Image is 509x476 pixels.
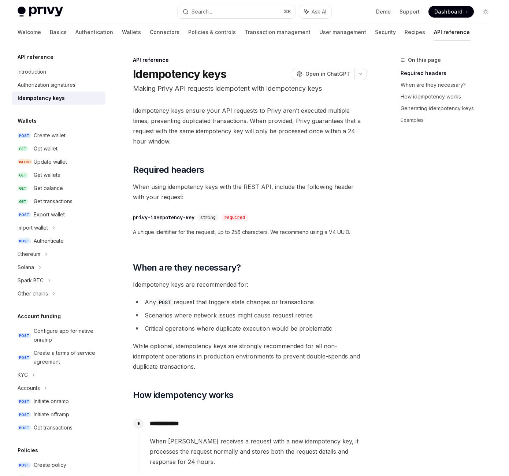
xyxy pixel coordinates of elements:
div: Accounts [18,384,40,393]
a: Welcome [18,23,41,41]
span: On this page [408,56,441,64]
div: Solana [18,263,34,272]
div: Initiate offramp [34,410,69,419]
div: API reference [133,56,367,64]
a: Authentication [75,23,113,41]
a: Demo [376,8,391,15]
div: Other chains [18,289,48,298]
div: Create wallet [34,131,66,140]
div: Ethereum [18,250,40,259]
span: POST [18,333,31,338]
img: light logo [18,7,63,17]
div: Get wallet [34,144,57,153]
a: When are they necessary? [401,79,497,91]
a: Recipes [405,23,425,41]
span: POST [18,412,31,417]
a: POSTCreate policy [12,458,105,472]
span: A unique identifier for the request, up to 256 characters. We recommend using a V4 UUID. [133,228,367,237]
div: Authorization signatures [18,81,75,89]
span: GET [18,186,28,191]
a: Required headers [401,67,497,79]
span: ⌘ K [283,9,291,15]
div: Configure app for native onramp [34,327,101,344]
a: Authorization signatures [12,78,105,92]
span: Required headers [133,164,204,176]
span: string [200,215,216,220]
span: While optional, idempotency keys are strongly recommended for all non-idempotent operations in pr... [133,341,367,372]
span: Open in ChatGPT [305,70,350,78]
span: POST [18,133,31,138]
span: When using idempotency keys with the REST API, include the following header with your request: [133,182,367,202]
div: Get balance [34,184,63,193]
a: Examples [401,114,497,126]
div: Get transactions [34,423,73,432]
div: Get transactions [34,197,73,206]
li: Any request that triggers state changes or transactions [133,297,367,307]
a: Connectors [150,23,179,41]
a: GETGet transactions [12,195,105,208]
span: Idempotency keys are recommended for: [133,279,367,290]
a: Generating idempotency keys [401,103,497,114]
code: POST [156,298,174,306]
span: GET [18,199,28,204]
button: Search...⌘K [178,5,296,18]
span: POST [18,425,31,431]
a: PATCHUpdate wallet [12,155,105,168]
div: Create policy [34,461,66,469]
a: Security [375,23,396,41]
h5: Policies [18,446,38,455]
span: When [PERSON_NAME] receives a request with a new idempotency key, it processes the request normal... [150,436,367,467]
span: POST [18,212,31,217]
a: Wallets [122,23,141,41]
div: Create a terms of service agreement [34,349,101,366]
div: Introduction [18,67,46,76]
a: How idempotency works [401,91,497,103]
span: PATCH [18,159,32,165]
h5: Wallets [18,116,37,125]
a: GETGet wallets [12,168,105,182]
div: Get wallets [34,171,60,179]
div: required [222,214,248,221]
h1: Idempotency keys [133,67,226,81]
span: Dashboard [434,8,462,15]
li: Critical operations where duplicate execution would be problematic [133,323,367,334]
div: Update wallet [34,157,67,166]
a: Policies & controls [188,23,236,41]
a: Introduction [12,65,105,78]
a: Idempotency keys [12,92,105,105]
a: GETGet wallet [12,142,105,155]
button: Ask AI [299,5,331,18]
a: POSTAuthenticate [12,234,105,248]
a: Support [400,8,420,15]
span: POST [18,238,31,244]
div: KYC [18,371,28,379]
a: POSTConfigure app for native onramp [12,324,105,346]
h5: Account funding [18,312,61,321]
a: API reference [434,23,470,41]
a: GETGet balance [12,182,105,195]
a: User management [319,23,366,41]
span: Ask AI [312,8,326,15]
span: Idempotency keys ensure your API requests to Privy aren’t executed multiple times, preventing dup... [133,105,367,146]
span: POST [18,399,31,404]
a: POSTCreate wallet [12,129,105,142]
div: Initiate onramp [34,397,69,406]
a: POSTInitiate onramp [12,395,105,408]
li: Scenarios where network issues might cause request retries [133,310,367,320]
a: Dashboard [428,6,474,18]
div: Search... [192,7,212,16]
a: POSTExport wallet [12,208,105,221]
button: Open in ChatGPT [292,68,354,80]
span: POST [18,355,31,360]
div: Export wallet [34,210,65,219]
a: POSTGet transactions [12,421,105,434]
span: GET [18,146,28,152]
a: POSTInitiate offramp [12,408,105,421]
h5: API reference [18,53,53,62]
button: Toggle dark mode [480,6,491,18]
div: Spark BTC [18,276,44,285]
span: When are they necessary? [133,262,241,274]
p: Making Privy API requests idempotent with idempotency keys [133,83,367,94]
div: privy-idempotency-key [133,214,194,221]
span: POST [18,462,31,468]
